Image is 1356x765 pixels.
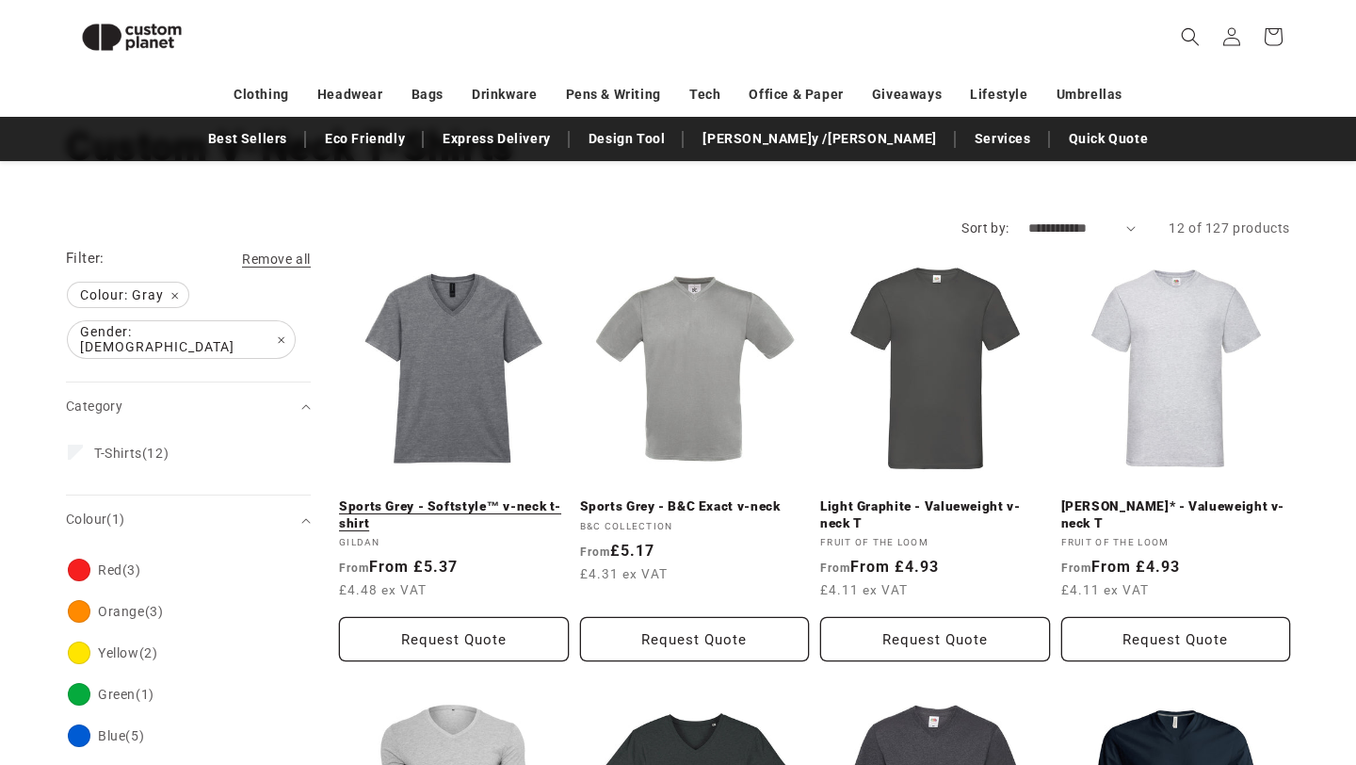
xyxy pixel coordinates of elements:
[965,122,1041,155] a: Services
[317,78,383,111] a: Headwear
[66,496,311,544] summary: Colour (1 selected)
[412,78,444,111] a: Bags
[66,321,297,358] a: Gender: [DEMOGRAPHIC_DATA]
[820,617,1050,661] button: Request Quote
[872,78,942,111] a: Giveaways
[472,78,537,111] a: Drinkware
[579,122,675,155] a: Design Tool
[315,122,414,155] a: Eco Friendly
[580,617,810,661] button: Request Quote
[242,252,311,267] span: Remove all
[94,445,169,462] span: (12)
[106,512,124,527] span: (1)
[66,8,198,67] img: Custom Planet
[234,78,289,111] a: Clothing
[1170,16,1211,57] summary: Search
[339,498,569,531] a: Sports Grey - Softstyle™ v-neck t-shirt
[1057,78,1122,111] a: Umbrellas
[242,248,311,271] a: Remove all
[66,399,122,414] span: Category
[820,498,1050,531] a: Light Graphite - Valueweight v-neck T
[433,122,560,155] a: Express Delivery
[1033,562,1356,765] iframe: Chat Widget
[970,78,1027,111] a: Lifestyle
[580,498,810,515] a: Sports Grey - B&C Exact v-neck
[961,220,1009,236] label: Sort by:
[693,122,945,155] a: [PERSON_NAME]y /[PERSON_NAME]
[66,283,190,307] a: Colour: Gray
[749,78,843,111] a: Office & Paper
[1059,122,1158,155] a: Quick Quote
[66,382,311,431] summary: Category (0 selected)
[68,321,295,358] span: Gender: [DEMOGRAPHIC_DATA]
[66,248,105,269] h2: Filter:
[566,78,661,111] a: Pens & Writing
[199,122,297,155] a: Best Sellers
[1061,498,1291,531] a: [PERSON_NAME]* - Valueweight v-neck T
[689,78,720,111] a: Tech
[339,617,569,661] button: Request Quote
[1169,220,1290,236] span: 12 of 127 products
[66,512,125,527] span: Colour
[68,283,188,307] span: Colour: Gray
[94,446,142,461] span: T-Shirts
